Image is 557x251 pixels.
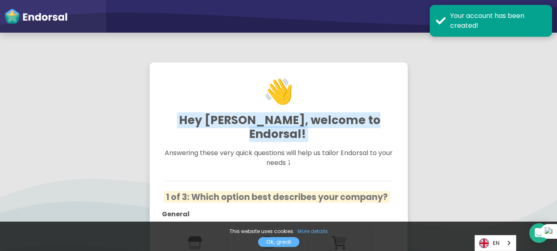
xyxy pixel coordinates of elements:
[475,235,516,251] div: Language
[230,228,294,235] span: This website uses cookies.
[529,223,549,243] div: Open Intercom Messenger
[450,11,546,31] div: Your account has been created!
[258,237,299,247] a: Ok, great
[162,209,383,219] p: General
[165,148,393,167] span: Answering these very quick questions will help us tailor Endorsal to your needs ⤵︎
[164,75,393,108] h1: 👋
[475,235,516,251] a: EN
[177,112,380,142] span: Hey [PERSON_NAME], welcome to Endorsal!
[298,228,328,235] a: More details
[164,191,390,203] span: 1 of 3: Which option best describes your company?
[4,8,68,24] img: endorsal-logo-white@2x.png
[475,235,516,251] aside: Language selected: English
